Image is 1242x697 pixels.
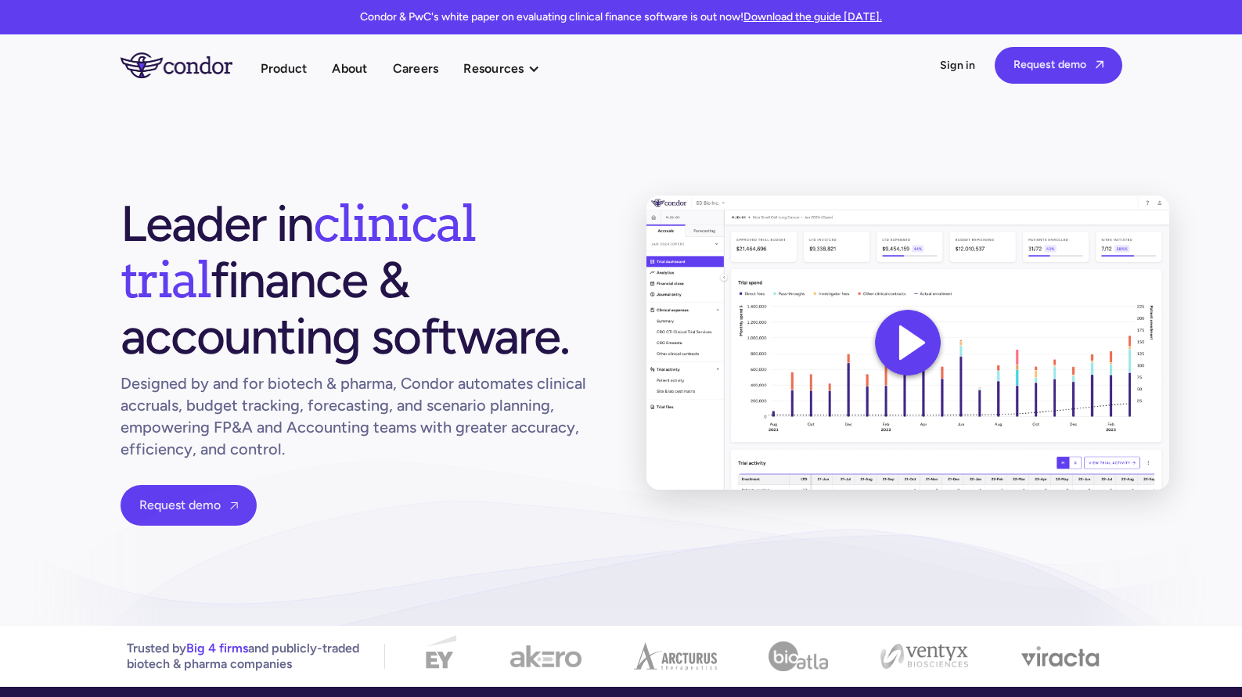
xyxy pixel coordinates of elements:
p: Trusted by and publicly-traded biotech & pharma companies [127,641,359,672]
span:  [1096,59,1103,70]
div: Resources [463,58,524,79]
a: Download the guide [DATE]. [743,10,882,23]
span: Big 4 firms [186,641,248,656]
a: Careers [393,58,439,79]
a: Request demo [121,485,257,526]
a: About [332,58,367,79]
h1: Designed by and for biotech & pharma, Condor automates clinical accruals, budget tracking, foreca... [121,372,596,460]
div: Resources [463,58,555,79]
a: Sign in [940,58,976,74]
h1: Leader in finance & accounting software. [121,196,596,365]
a: home [121,52,261,77]
span: clinical trial [121,192,475,310]
a: Product [261,58,308,79]
p: Condor & PwC's white paper on evaluating clinical finance software is out now! [360,9,882,25]
a: Request demo [995,47,1122,84]
span:  [230,501,238,511]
